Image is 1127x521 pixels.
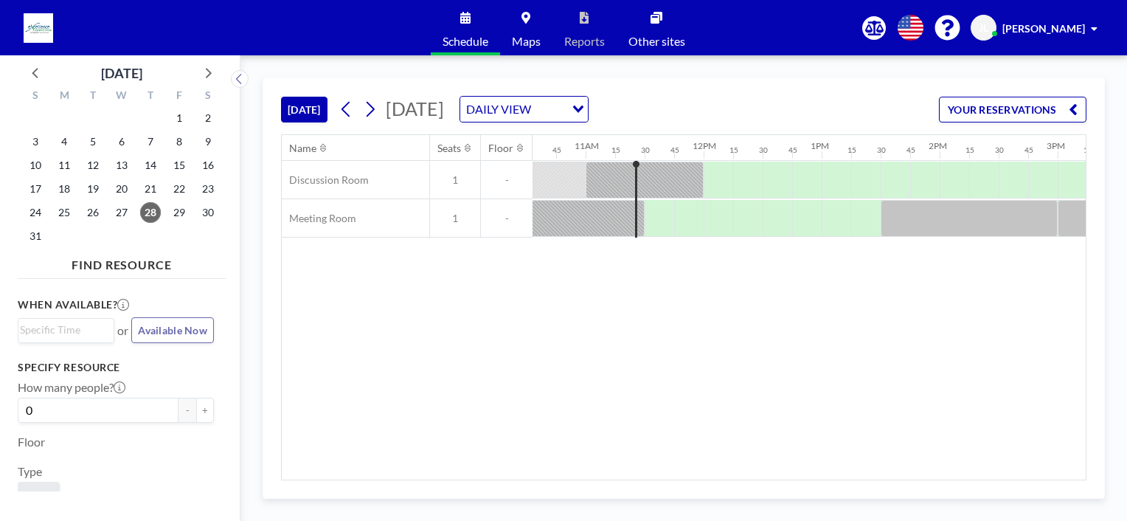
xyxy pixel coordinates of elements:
[198,131,218,152] span: Saturday, August 9, 2025
[164,87,193,106] div: F
[995,145,1004,155] div: 30
[169,155,190,176] span: Friday, August 15, 2025
[131,317,214,343] button: Available Now
[21,87,50,106] div: S
[729,145,738,155] div: 15
[18,252,226,272] h4: FIND RESOURCE
[282,212,356,225] span: Meeting Room
[641,145,650,155] div: 30
[965,145,974,155] div: 15
[1083,145,1092,155] div: 15
[282,173,369,187] span: Discussion Room
[117,323,128,338] span: or
[906,145,915,155] div: 45
[193,87,222,106] div: S
[138,324,207,337] span: Available Now
[1047,140,1065,151] div: 3PM
[437,142,461,155] div: Seats
[877,145,886,155] div: 30
[611,145,620,155] div: 15
[1002,22,1085,35] span: [PERSON_NAME]
[54,131,74,152] span: Monday, August 4, 2025
[20,322,105,338] input: Search for option
[54,179,74,199] span: Monday, August 18, 2025
[443,35,488,47] span: Schedule
[83,131,103,152] span: Tuesday, August 5, 2025
[136,87,164,106] div: T
[111,131,132,152] span: Wednesday, August 6, 2025
[196,398,214,423] button: +
[140,131,161,152] span: Thursday, August 7, 2025
[198,155,218,176] span: Saturday, August 16, 2025
[140,155,161,176] span: Thursday, August 14, 2025
[847,145,856,155] div: 15
[111,202,132,223] span: Wednesday, August 27, 2025
[759,145,768,155] div: 30
[108,87,136,106] div: W
[512,35,541,47] span: Maps
[979,21,988,35] span: JL
[169,179,190,199] span: Friday, August 22, 2025
[811,140,829,151] div: 1PM
[140,179,161,199] span: Thursday, August 21, 2025
[25,202,46,223] span: Sunday, August 24, 2025
[24,13,53,43] img: organization-logo
[628,35,685,47] span: Other sites
[54,202,74,223] span: Monday, August 25, 2025
[460,97,588,122] div: Search for option
[25,131,46,152] span: Sunday, August 3, 2025
[552,145,561,155] div: 45
[18,380,125,395] label: How many people?
[939,97,1086,123] button: YOUR RESERVATIONS
[198,202,218,223] span: Saturday, August 30, 2025
[54,155,74,176] span: Monday, August 11, 2025
[693,140,716,151] div: 12PM
[463,100,534,119] span: DAILY VIEW
[169,131,190,152] span: Friday, August 8, 2025
[178,398,196,423] button: -
[140,202,161,223] span: Thursday, August 28, 2025
[481,173,533,187] span: -
[83,202,103,223] span: Tuesday, August 26, 2025
[18,464,42,479] label: Type
[111,179,132,199] span: Wednesday, August 20, 2025
[24,488,54,503] span: Room
[488,142,513,155] div: Floor
[25,155,46,176] span: Sunday, August 10, 2025
[18,319,114,341] div: Search for option
[50,87,79,106] div: M
[535,100,563,119] input: Search for option
[25,226,46,246] span: Sunday, August 31, 2025
[18,361,214,374] h3: Specify resource
[386,97,444,120] span: [DATE]
[101,63,142,83] div: [DATE]
[25,179,46,199] span: Sunday, August 17, 2025
[198,108,218,128] span: Saturday, August 2, 2025
[83,179,103,199] span: Tuesday, August 19, 2025
[111,155,132,176] span: Wednesday, August 13, 2025
[169,202,190,223] span: Friday, August 29, 2025
[18,435,45,449] label: Floor
[564,35,605,47] span: Reports
[83,155,103,176] span: Tuesday, August 12, 2025
[430,173,480,187] span: 1
[481,212,533,225] span: -
[281,97,327,123] button: [DATE]
[670,145,679,155] div: 45
[1024,145,1033,155] div: 45
[788,145,797,155] div: 45
[430,212,480,225] span: 1
[929,140,947,151] div: 2PM
[79,87,108,106] div: T
[289,142,316,155] div: Name
[169,108,190,128] span: Friday, August 1, 2025
[198,179,218,199] span: Saturday, August 23, 2025
[575,140,599,151] div: 11AM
